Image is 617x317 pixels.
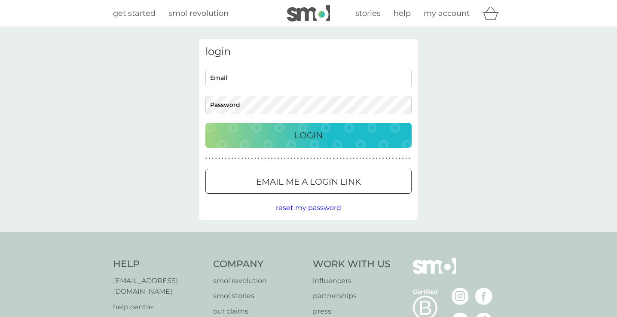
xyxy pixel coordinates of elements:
[307,156,308,161] p: ●
[313,290,391,302] a: partnerships
[271,156,273,161] p: ●
[256,175,361,189] p: Email me a login link
[294,156,296,161] p: ●
[290,156,292,161] p: ●
[205,156,207,161] p: ●
[238,156,240,161] p: ●
[355,9,381,18] span: stories
[385,156,387,161] p: ●
[310,156,312,161] p: ●
[350,156,351,161] p: ●
[212,156,214,161] p: ●
[382,156,384,161] p: ●
[389,156,391,161] p: ●
[245,156,247,161] p: ●
[251,156,253,161] p: ●
[369,156,371,161] p: ●
[399,156,400,161] p: ●
[336,156,338,161] p: ●
[268,156,269,161] p: ●
[205,46,412,58] h3: login
[232,156,233,161] p: ●
[209,156,211,161] p: ●
[394,9,411,18] span: help
[297,156,299,161] p: ●
[320,156,322,161] p: ●
[324,156,325,161] p: ●
[248,156,250,161] p: ●
[395,156,397,161] p: ●
[413,258,456,287] img: smol
[379,156,381,161] p: ●
[228,156,230,161] p: ●
[113,258,205,271] h4: Help
[394,7,411,20] a: help
[366,156,368,161] p: ●
[287,5,330,21] img: smol
[409,156,410,161] p: ●
[363,156,364,161] p: ●
[215,156,217,161] p: ●
[300,156,302,161] p: ●
[483,5,504,22] div: basket
[330,156,332,161] p: ●
[222,156,223,161] p: ●
[452,288,469,305] img: visit the smol Instagram page
[261,156,263,161] p: ●
[402,156,404,161] p: ●
[343,156,345,161] p: ●
[254,156,256,161] p: ●
[424,7,470,20] a: my account
[213,290,305,302] a: smol stories
[314,156,315,161] p: ●
[284,156,286,161] p: ●
[276,204,341,212] span: reset my password
[356,156,358,161] p: ●
[213,258,305,271] h4: Company
[353,156,354,161] p: ●
[424,9,470,18] span: my account
[313,275,391,287] a: influencers
[113,7,156,20] a: get started
[225,156,227,161] p: ●
[219,156,220,161] p: ●
[294,128,323,142] p: Login
[278,156,279,161] p: ●
[405,156,407,161] p: ●
[264,156,266,161] p: ●
[281,156,282,161] p: ●
[373,156,374,161] p: ●
[475,288,492,305] img: visit the smol Facebook page
[213,306,305,317] a: our claims
[213,275,305,287] a: smol revolution
[313,306,391,317] a: press
[313,258,391,271] h4: Work With Us
[304,156,305,161] p: ●
[168,9,229,18] span: smol revolution
[359,156,361,161] p: ●
[113,275,205,297] a: [EMAIL_ADDRESS][DOMAIN_NAME]
[258,156,260,161] p: ●
[327,156,328,161] p: ●
[333,156,335,161] p: ●
[205,123,412,148] button: Login
[235,156,237,161] p: ●
[392,156,394,161] p: ●
[346,156,348,161] p: ●
[376,156,378,161] p: ●
[113,302,205,313] a: help centre
[340,156,342,161] p: ●
[355,7,381,20] a: stories
[317,156,318,161] p: ●
[241,156,243,161] p: ●
[274,156,276,161] p: ●
[205,169,412,194] button: Email me a login link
